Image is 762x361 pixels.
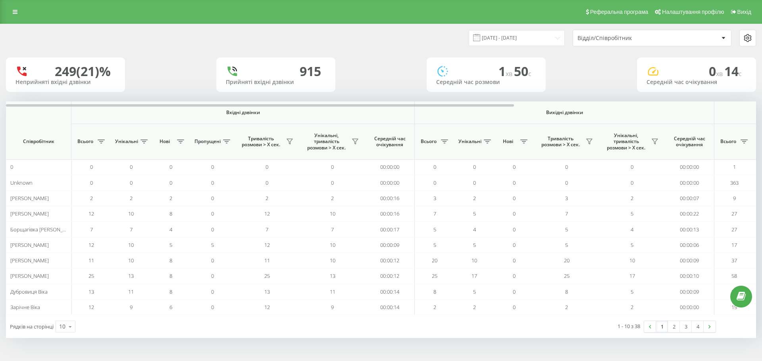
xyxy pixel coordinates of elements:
span: 0 [473,163,476,170]
span: 12 [264,241,270,248]
td: 00:00:00 [365,159,415,175]
span: Пропущені [194,138,221,145]
div: Неприйняті вхідні дзвінки [15,79,115,86]
span: Нові [498,138,518,145]
span: Співробітник [13,138,64,145]
span: 12 [89,241,94,248]
span: 0 [130,163,133,170]
span: 2 [473,195,476,202]
span: 3 [433,195,436,202]
span: 0 [211,226,214,233]
td: 00:00:09 [665,253,714,268]
td: 00:00:06 [665,237,714,253]
span: 0 [513,257,516,264]
span: 0 [513,210,516,217]
span: Unknown [10,179,33,186]
td: 00:00:00 [665,300,714,315]
span: 5 [473,210,476,217]
span: 0 [211,163,214,170]
span: 0 [211,210,214,217]
span: Вихідні дзвінки [433,109,696,116]
span: 5 [631,241,633,248]
span: 0 [631,179,633,186]
span: 17 [731,241,737,248]
span: 4 [169,226,172,233]
span: 9 [130,304,133,311]
span: 0 [513,272,516,279]
span: 0 [211,195,214,202]
span: 0 [211,257,214,264]
span: 27 [731,226,737,233]
span: 0 [513,288,516,295]
span: 5 [211,241,214,248]
td: 00:00:16 [365,191,415,206]
span: [PERSON_NAME] [10,272,49,279]
span: 0 [211,288,214,295]
span: 0 [331,163,334,170]
span: 6 [169,304,172,311]
span: 0 [211,179,214,186]
span: 50 [514,63,531,80]
span: Вихід [737,9,751,15]
td: 00:00:07 [665,191,714,206]
td: 00:00:14 [365,284,415,300]
span: 10 [128,257,134,264]
span: 12 [264,210,270,217]
span: 25 [564,272,570,279]
span: 8 [169,257,172,264]
span: 8 [169,272,172,279]
span: 7 [565,210,568,217]
a: 3 [680,321,692,332]
span: Всього [718,138,738,145]
span: 2 [433,304,436,311]
td: 00:00:09 [665,284,714,300]
span: 0 [90,179,93,186]
span: 0 [513,179,516,186]
span: Тривалість розмови > Х сек. [238,136,284,148]
span: 14 [724,63,742,80]
span: 10 [471,257,477,264]
span: 10 [330,241,335,248]
span: [PERSON_NAME] [10,195,49,202]
span: 5 [473,288,476,295]
span: хв [716,69,724,78]
span: 7 [130,226,133,233]
span: 0 [130,179,133,186]
span: Реферальна програма [590,9,648,15]
span: 11 [89,257,94,264]
span: Дубровиця Віка [10,288,48,295]
div: Середній час очікування [647,79,747,86]
span: 11 [330,288,335,295]
span: Зарічне Віка [10,304,40,311]
span: 8 [169,288,172,295]
span: 5 [433,241,436,248]
span: 0 [433,163,436,170]
span: 11 [264,257,270,264]
span: 5 [473,241,476,248]
div: 10 [59,323,65,330]
span: 0 [169,179,172,186]
span: 12 [89,304,94,311]
span: 8 [433,288,436,295]
span: 13 [128,272,134,279]
span: Унікальні [115,138,138,145]
span: 0 [513,195,516,202]
td: 00:00:00 [665,175,714,190]
td: 00:00:00 [665,159,714,175]
span: 17 [471,272,477,279]
span: 5 [631,288,633,295]
span: 0 [513,304,516,311]
span: 8 [565,288,568,295]
span: 12 [89,210,94,217]
div: 915 [300,64,321,79]
a: 2 [668,321,680,332]
span: 5 [169,241,172,248]
td: 00:00:17 [365,222,415,237]
span: 0 [169,163,172,170]
span: 4 [473,226,476,233]
span: 7 [266,226,268,233]
span: хв [506,69,514,78]
span: 20 [564,257,570,264]
div: Відділ/Співробітник [577,35,672,42]
span: [PERSON_NAME] [10,210,49,217]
